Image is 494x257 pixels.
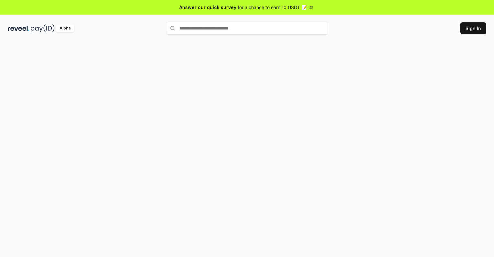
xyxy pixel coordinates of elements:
[8,24,29,32] img: reveel_dark
[238,4,307,11] span: for a chance to earn 10 USDT 📝
[56,24,74,32] div: Alpha
[31,24,55,32] img: pay_id
[460,22,486,34] button: Sign In
[179,4,236,11] span: Answer our quick survey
